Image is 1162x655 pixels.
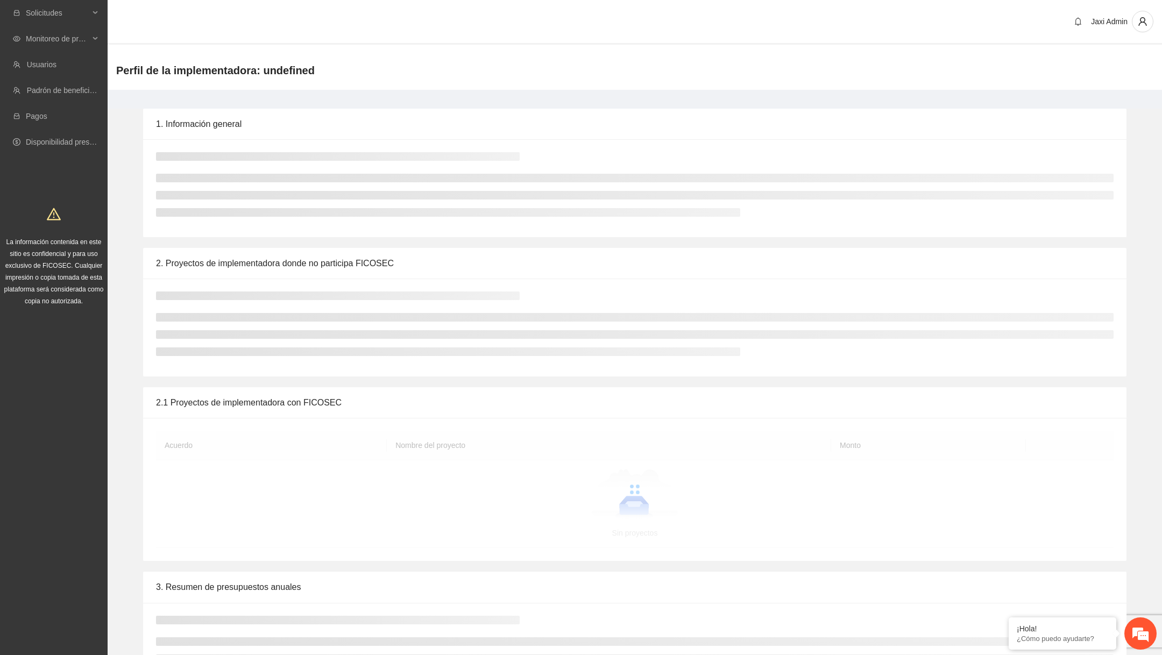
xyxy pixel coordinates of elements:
div: 2. Proyectos de implementadora donde no participa FICOSEC [156,248,1114,279]
span: warning [47,207,61,221]
span: Solicitudes [26,2,89,24]
a: Pagos [26,112,47,120]
div: 3. Resumen de presupuestos anuales [156,572,1114,602]
span: eye [13,35,20,42]
a: Disponibilidad presupuestal [26,138,118,146]
span: bell [1070,17,1086,26]
span: La información contenida en este sitio es confidencial y para uso exclusivo de FICOSEC. Cualquier... [4,238,104,305]
a: Padrón de beneficiarios [27,86,106,95]
span: Monitoreo de proyectos [26,28,89,49]
button: bell [1069,13,1087,30]
span: Perfil de la implementadora: undefined [116,62,315,79]
span: Jaxi Admin [1091,17,1128,26]
button: user [1132,11,1153,32]
span: inbox [13,9,20,17]
div: 2.1 Proyectos de implementadora con FICOSEC [156,387,1114,418]
div: 1. Información general [156,109,1114,139]
p: ¿Cómo puedo ayudarte? [1017,635,1108,643]
span: user [1132,17,1153,26]
a: Usuarios [27,60,56,69]
div: ¡Hola! [1017,624,1108,633]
